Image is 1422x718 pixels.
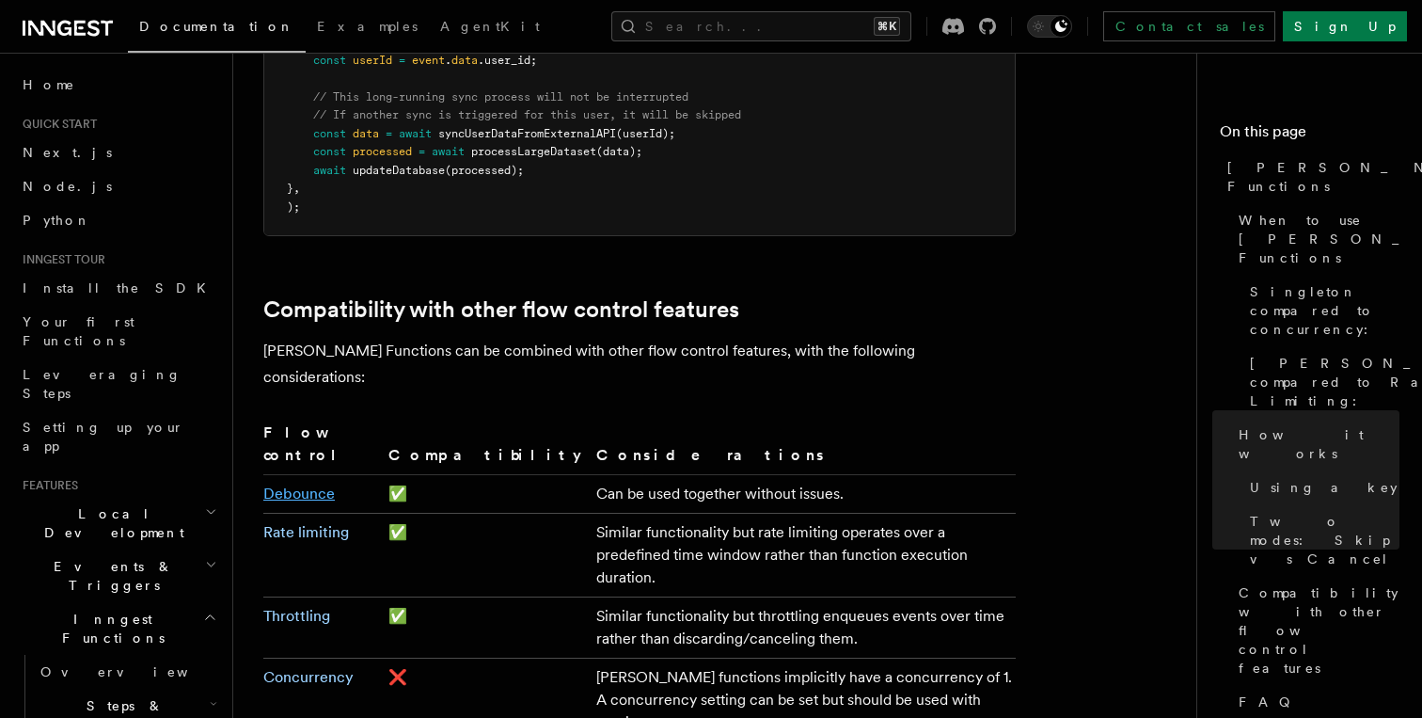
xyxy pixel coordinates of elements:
span: Features [15,478,78,493]
a: Home [15,68,221,102]
span: (userId); [616,127,675,140]
span: Leveraging Steps [23,367,182,401]
td: Similar functionality but throttling enqueues events over time rather than discarding/canceling t... [589,598,1016,659]
span: = [386,127,392,140]
a: Python [15,203,221,237]
span: const [313,145,346,158]
span: ); [287,200,300,214]
span: Two modes: Skip vs Cancel [1250,512,1399,568]
a: Concurrency [263,668,354,686]
span: const [313,127,346,140]
button: Inngest Functions [15,602,221,655]
a: Two modes: Skip vs Cancel [1242,504,1399,576]
span: Local Development [15,504,205,542]
span: } [287,182,293,195]
th: Compatibility [381,421,589,475]
span: Inngest tour [15,252,105,267]
span: event [412,54,445,67]
span: Using a key [1250,478,1398,497]
span: Examples [317,19,418,34]
span: Your first Functions [23,314,134,348]
span: updateDatabase [353,164,445,177]
a: Leveraging Steps [15,358,221,410]
span: const [313,54,346,67]
a: Compatibility with other flow control features [263,296,739,323]
a: [PERSON_NAME] compared to Rate Limiting: [1242,346,1399,418]
span: Events & Triggers [15,557,205,595]
a: Singleton compared to concurrency: [1242,275,1399,346]
span: Singleton compared to concurrency: [1250,282,1399,339]
a: Throttling [263,607,330,625]
a: Setting up your app [15,410,221,463]
a: Your first Functions [15,305,221,358]
span: Quick start [15,117,97,132]
th: Flow control [263,421,381,475]
span: Overview [40,664,234,679]
td: ✅ [381,598,589,659]
a: [PERSON_NAME] Functions [1220,151,1399,203]
a: Sign Up [1283,11,1407,41]
span: , [293,182,300,195]
p: [PERSON_NAME] Functions can be combined with other flow control features, with the following cons... [263,338,1016,391]
span: Next.js [23,145,112,160]
span: AgentKit [440,19,540,34]
td: Can be used together without issues. [589,475,1016,514]
span: How it works [1239,425,1399,463]
a: When to use [PERSON_NAME] Functions [1231,203,1399,275]
span: // This long-running sync process will not be interrupted [313,90,688,104]
a: AgentKit [429,6,551,51]
span: . [445,54,451,67]
span: data [353,127,379,140]
span: Python [23,213,91,228]
span: await [399,127,432,140]
span: Home [23,75,75,94]
span: = [399,54,405,67]
span: // If another sync is triggered for this user, it will be skipped [313,108,741,121]
span: Setting up your app [23,420,184,454]
span: userId [353,54,392,67]
button: Search...⌘K [611,11,911,41]
a: Node.js [15,169,221,203]
span: await [432,145,465,158]
span: FAQ [1239,693,1300,711]
a: Compatibility with other flow control features [1231,576,1399,685]
a: Debounce [263,485,335,503]
a: How it works [1231,418,1399,471]
span: .user_id; [478,54,537,67]
span: = [419,145,425,158]
a: Overview [33,655,221,689]
span: processed [353,145,412,158]
span: await [313,164,346,177]
button: Local Development [15,497,221,550]
span: Inngest Functions [15,610,203,647]
span: Node.js [23,179,112,194]
kbd: ⌘K [874,17,900,36]
td: ✅ [381,514,589,598]
span: data [451,54,478,67]
a: Examples [306,6,429,51]
span: Install the SDK [23,280,217,295]
a: Install the SDK [15,271,221,305]
td: Similar functionality but rate limiting operates over a predefined time window rather than functi... [589,514,1016,598]
span: (data); [596,145,642,158]
span: Compatibility with other flow control features [1239,583,1399,678]
span: syncUserDataFromExternalAPI [438,127,616,140]
button: Events & Triggers [15,550,221,602]
a: Using a key [1242,471,1399,504]
h4: On this page [1220,120,1399,151]
a: Next.js [15,136,221,169]
td: ✅ [381,475,589,514]
span: processLargeDataset [471,145,596,158]
a: Contact sales [1103,11,1275,41]
span: (processed); [445,164,524,177]
button: Toggle dark mode [1027,15,1072,38]
th: Considerations [589,421,1016,475]
span: Documentation [139,19,294,34]
a: Documentation [128,6,306,53]
a: Rate limiting [263,523,349,541]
